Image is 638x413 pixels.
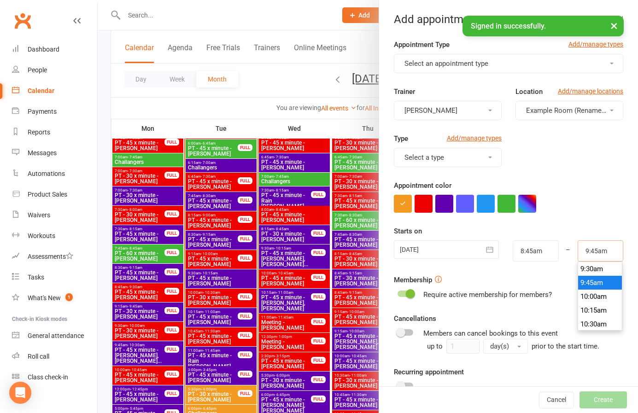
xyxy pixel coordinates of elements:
[12,184,97,205] a: Product Sales
[404,59,488,68] span: Select an appointment type
[423,328,623,354] div: Members can cancel bookings to this event
[394,101,502,120] button: [PERSON_NAME]
[12,60,97,81] a: People
[578,276,622,290] li: 9:45am
[490,342,509,350] span: day(s)
[28,108,57,115] div: Payments
[28,46,59,53] div: Dashboard
[539,392,574,408] button: Cancel
[12,288,97,308] a: What's New1
[12,163,97,184] a: Automations
[28,332,84,339] div: General attendance
[394,39,450,50] label: Appointment Type
[558,86,623,96] a: Add/manage locations
[404,153,444,162] span: Select a type
[12,246,97,267] a: Assessments
[483,339,528,354] button: day(s)
[11,9,34,32] a: Clubworx
[578,262,622,276] li: 9:30am
[404,106,457,115] span: [PERSON_NAME]
[515,101,623,120] button: Example Room (Rename me!)
[526,106,617,115] span: Example Room (Rename me!)
[28,149,57,157] div: Messages
[394,180,451,191] label: Appointment color
[28,211,50,219] div: Waivers
[12,101,97,122] a: Payments
[12,267,97,288] a: Tasks
[65,293,73,301] span: 1
[28,373,68,381] div: Class check-in
[578,303,622,317] li: 10:15am
[606,16,622,35] button: ×
[394,313,436,324] label: Cancellations
[12,122,97,143] a: Reports
[28,170,65,177] div: Automations
[447,133,502,143] a: Add/manage types
[394,133,408,144] label: Type
[28,128,50,136] div: Reports
[28,273,44,281] div: Tasks
[28,253,73,260] div: Assessments
[558,240,578,262] div: –
[394,366,464,378] label: Recurring appointment
[12,326,97,346] a: General attendance kiosk mode
[28,353,49,360] div: Roll call
[12,39,97,60] a: Dashboard
[578,317,622,331] li: 10:30am
[28,294,61,302] div: What's New
[12,346,97,367] a: Roll call
[12,143,97,163] a: Messages
[28,191,67,198] div: Product Sales
[9,382,31,404] div: Open Intercom Messenger
[28,232,55,239] div: Workouts
[12,226,97,246] a: Workouts
[568,39,623,49] a: Add/manage types
[394,226,422,237] label: Starts on
[394,274,432,285] label: Membership
[394,54,623,73] button: Select an appointment type
[394,86,415,97] label: Trainer
[12,367,97,388] a: Class kiosk mode
[578,290,622,303] li: 10:00am
[28,66,47,74] div: People
[12,81,97,101] a: Calendar
[28,87,54,94] div: Calendar
[515,86,543,97] label: Location
[379,13,638,26] div: Add appointment
[423,289,552,300] div: Require active membership for members?
[394,148,502,167] button: Select a type
[532,342,599,350] span: prior to the start time.
[471,22,546,30] span: Signed in successfully.
[427,339,528,354] div: up to
[12,205,97,226] a: Waivers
